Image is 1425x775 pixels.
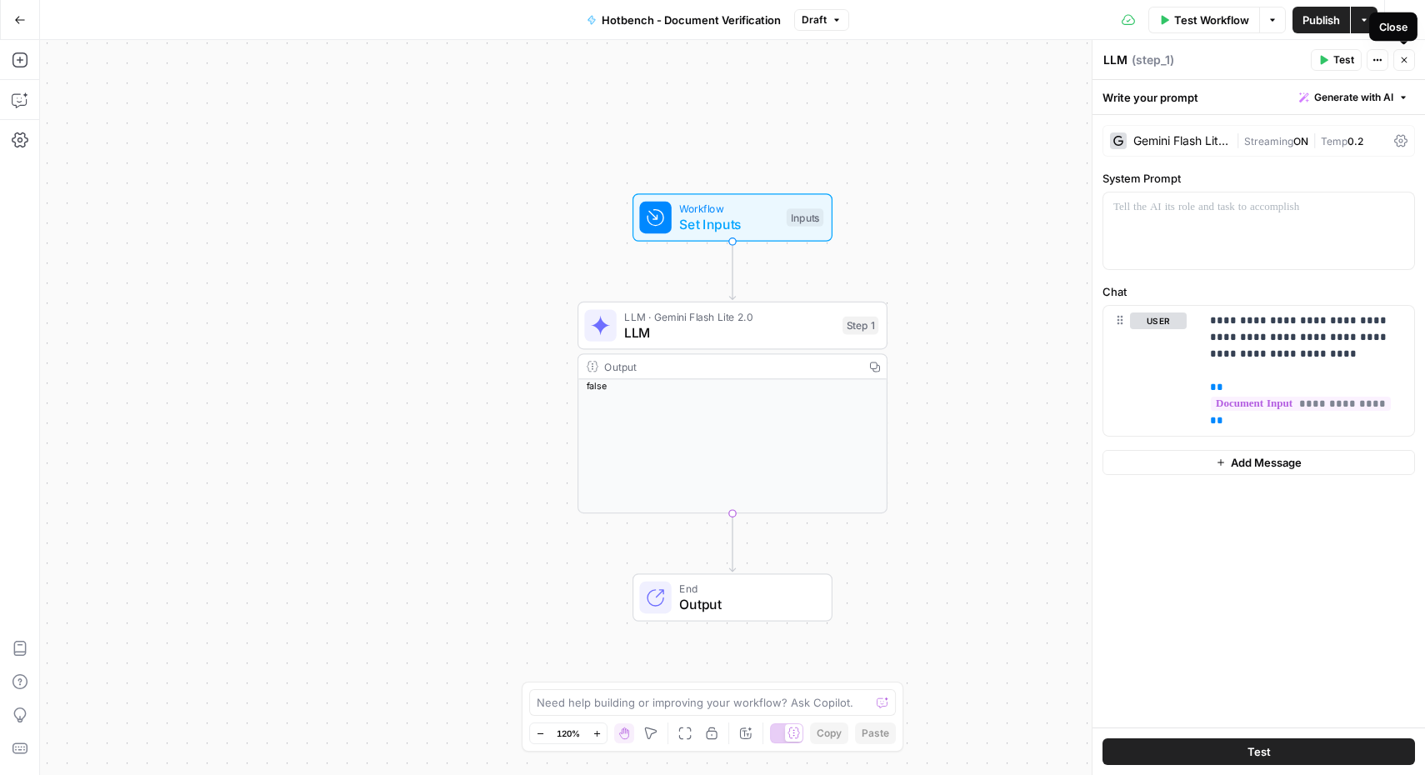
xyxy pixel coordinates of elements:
span: Temp [1321,135,1347,147]
span: | [1236,132,1244,148]
span: Workflow [679,201,778,217]
span: Draft [802,12,827,27]
span: LLM [624,322,834,342]
button: Draft [794,9,849,31]
span: Set Inputs [679,214,778,234]
button: Add Message [1102,450,1415,475]
span: 120% [557,727,580,740]
span: Generate with AI [1314,90,1393,105]
label: System Prompt [1102,170,1415,187]
span: Test [1333,52,1354,67]
button: Publish [1292,7,1350,33]
div: user [1103,306,1187,436]
div: LLM · Gemini Flash Lite 2.0LLMStep 1Outputfalse [577,302,887,513]
button: Copy [810,722,848,744]
span: | [1308,132,1321,148]
div: Inputs [787,208,823,227]
div: Close [1379,18,1408,34]
button: Test [1102,738,1415,765]
button: user [1130,312,1187,329]
g: Edge from step_1 to end [729,513,735,572]
textarea: LLM [1103,52,1127,68]
button: Hotbench - Document Verification [577,7,791,33]
span: End [679,581,815,597]
div: Output [604,358,856,374]
span: Test [1247,743,1271,760]
button: Generate with AI [1292,87,1415,108]
button: Paste [855,722,896,744]
span: Hotbench - Document Verification [602,12,781,28]
span: ON [1293,135,1308,147]
div: Gemini Flash Lite 2.0 [1133,135,1229,147]
div: EndOutput [577,573,887,622]
span: Output [679,594,815,614]
button: Test [1311,49,1362,71]
div: false [578,379,887,392]
span: Publish [1302,12,1340,28]
span: Copy [817,726,842,741]
span: ( step_1 ) [1132,52,1174,68]
button: Test Workflow [1148,7,1259,33]
span: LLM · Gemini Flash Lite 2.0 [624,308,834,324]
span: Add Message [1231,454,1302,471]
span: 0.2 [1347,135,1363,147]
g: Edge from start to step_1 [729,242,735,300]
div: Step 1 [842,317,878,335]
div: WorkflowSet InputsInputs [577,193,887,242]
label: Chat [1102,283,1415,300]
span: Streaming [1244,135,1293,147]
div: Write your prompt [1092,80,1425,114]
span: Paste [862,726,889,741]
span: Test Workflow [1174,12,1249,28]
